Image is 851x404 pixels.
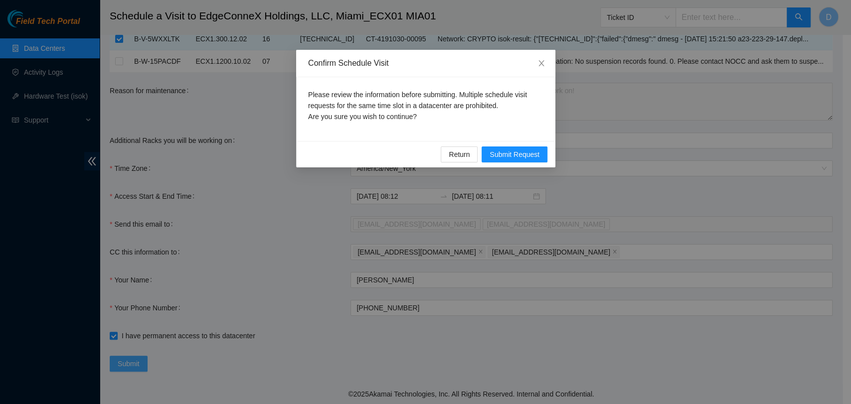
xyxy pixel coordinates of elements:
button: Return [441,146,478,162]
p: Please review the information before submitting. Multiple schedule visit requests for the same ti... [308,89,543,122]
span: Submit Request [490,149,539,160]
span: close [537,59,545,67]
div: Confirm Schedule Visit [308,58,543,69]
button: Submit Request [482,146,547,162]
span: Return [449,149,470,160]
button: Close [527,50,555,78]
